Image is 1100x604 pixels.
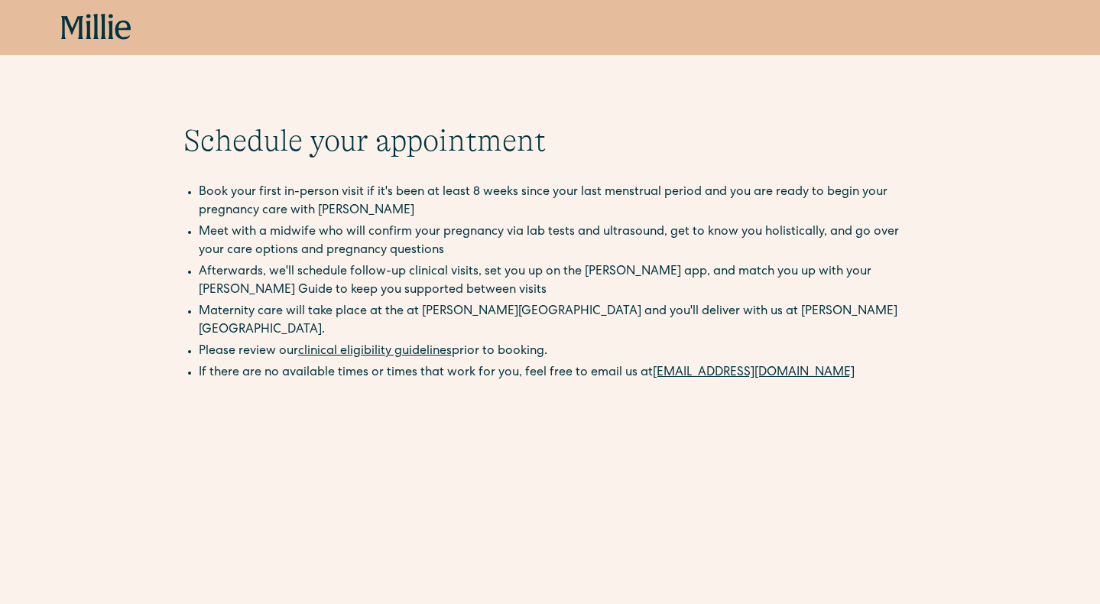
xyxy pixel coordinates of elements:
li: Maternity care will take place at the at [PERSON_NAME][GEOGRAPHIC_DATA] and you'll deliver with u... [199,303,917,339]
li: Please review our prior to booking. [199,343,917,361]
a: clinical eligibility guidelines [298,346,452,358]
li: Book your first in-person visit if it's been at least 8 weeks since your last menstrual period an... [199,183,917,220]
li: If there are no available times or times that work for you, feel free to email us at [199,364,917,382]
a: [EMAIL_ADDRESS][DOMAIN_NAME] [653,367,855,379]
li: Meet with a midwife who will confirm your pregnancy via lab tests and ultrasound, get to know you... [199,223,917,260]
h1: Schedule your appointment [183,122,917,159]
li: Afterwards, we'll schedule follow-up clinical visits, set you up on the [PERSON_NAME] app, and ma... [199,263,917,300]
